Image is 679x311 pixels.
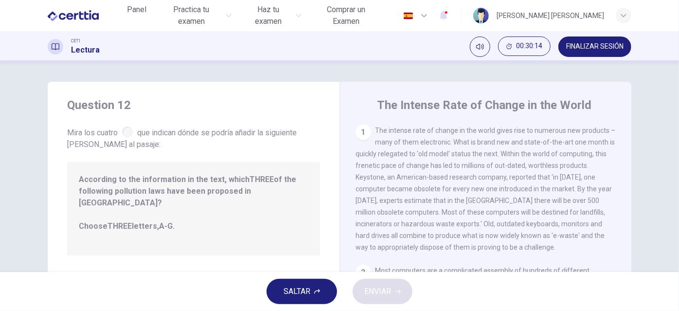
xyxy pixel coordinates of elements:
button: SALTAR [267,279,337,304]
b: THREE [107,221,132,231]
div: [PERSON_NAME] [PERSON_NAME] [497,10,604,21]
div: 1 [356,125,371,140]
span: 00:30:14 [516,42,542,50]
b: A-G [159,221,173,231]
button: FINALIZAR SESIÓN [558,37,631,57]
span: Panel [127,4,146,16]
b: THREE [250,175,274,184]
span: Practica tu examen [160,4,223,27]
span: The intense rate of change in the world gives rise to numerous new products – many of them electr... [356,127,615,251]
span: Comprar un Examen [313,4,379,27]
div: Ocultar [498,37,551,57]
span: Haz tu examen [243,4,292,27]
a: CERTTIA logo [48,6,121,25]
button: 00:30:14 [498,37,551,56]
img: Profile picture [473,8,489,23]
img: CERTTIA logo [48,6,99,25]
h4: The Intense Rate of Change in the World [377,97,592,113]
button: Practica tu examen [156,1,236,30]
div: 2 [356,265,371,280]
button: Comprar un Examen [309,1,383,30]
a: Panel [121,1,152,30]
button: Haz tu examen [239,1,305,30]
button: Panel [121,1,152,18]
span: SALTAR [284,285,310,298]
img: es [402,12,414,19]
span: According to the information in the text, which of the following pollution laws have been propose... [79,174,308,244]
span: Mira los cuatro que indican dónde se podría añadir la siguiente [PERSON_NAME] al pasaje: [67,125,320,150]
h4: Question 12 [67,97,320,113]
span: FINALIZAR SESIÓN [566,43,624,51]
h1: Lectura [71,44,100,56]
div: Silenciar [470,37,490,57]
span: CET1 [71,37,81,44]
